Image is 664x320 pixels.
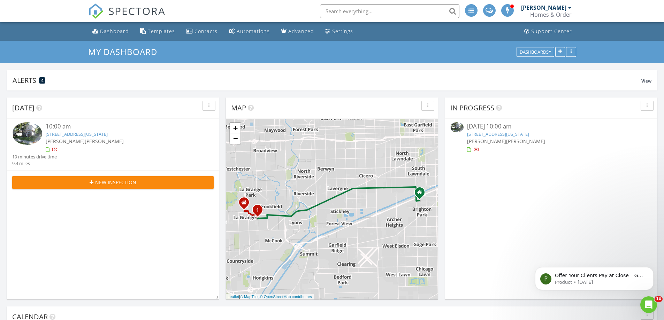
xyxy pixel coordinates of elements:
span: [PERSON_NAME] [506,138,545,145]
a: My Dashboard [88,46,163,57]
div: Support Center [531,28,572,34]
span: SPECTORA [108,3,166,18]
div: 149 Washington Ave, La Grange, IL 60525 [258,210,262,214]
span: [PERSON_NAME] [467,138,506,145]
span: New Inspection [95,179,136,186]
span: 10 [655,296,663,302]
a: 10:00 am [STREET_ADDRESS][US_STATE] [PERSON_NAME][PERSON_NAME] 19 minutes drive time 9.4 miles [12,122,214,167]
iframe: Intercom live chat [640,296,657,313]
a: © MapTiler [240,295,259,299]
a: [DATE] 10:00 am [STREET_ADDRESS][US_STATE] [PERSON_NAME][PERSON_NAME] [450,122,652,153]
a: Advanced [278,25,317,38]
div: Templates [148,28,175,34]
div: 19 minutes drive time [12,154,57,160]
a: © OpenStreetMap contributors [260,295,312,299]
span: View [641,78,651,84]
span: In Progress [450,103,494,112]
a: Contacts [183,25,220,38]
a: Leaflet [228,295,239,299]
span: [PERSON_NAME] [85,138,124,145]
div: 10:00 am [46,122,197,131]
span: Map [231,103,246,112]
i: 1 [256,208,259,213]
iframe: Intercom notifications message [525,252,664,301]
img: 9352798%2Fcover_photos%2FB3HHIukySJNvNt2uliOR%2Fsmall.jpeg [12,122,42,145]
button: Dashboards [517,47,554,57]
a: [STREET_ADDRESS][US_STATE] [46,131,108,137]
button: New Inspection [12,176,214,189]
a: Templates [137,25,178,38]
a: SPECTORA [88,9,166,24]
div: | [226,294,314,300]
div: Dashboards [520,49,551,54]
a: Settings [322,25,356,38]
img: 9352798%2Fcover_photos%2FB3HHIukySJNvNt2uliOR%2Fsmall.jpeg [450,122,464,132]
a: Dashboard [90,25,132,38]
a: Zoom in [230,123,241,133]
span: [DATE] [12,103,35,112]
a: Zoom out [230,133,241,144]
a: Automations (Advanced) [226,25,273,38]
div: Contacts [194,28,217,34]
div: Alerts [13,76,641,85]
input: Search everything... [320,4,459,18]
a: [STREET_ADDRESS][US_STATE] [467,131,529,137]
div: 9.4 miles [12,160,57,167]
div: Settings [332,28,353,34]
div: 302 N Catherine Ave, La Grange Park IL 60526 [244,202,248,206]
div: Homes & Order [530,11,572,18]
span: 4 [41,78,44,83]
div: [PERSON_NAME] [521,4,566,11]
a: Support Center [521,25,575,38]
div: Advanced [288,28,314,34]
div: Dashboard [100,28,129,34]
span: [PERSON_NAME] [46,138,85,145]
div: 3038 w 36th pl, Chicago IL 60632 [420,192,424,196]
img: The Best Home Inspection Software - Spectora [88,3,104,19]
div: Automations [237,28,270,34]
div: [DATE] 10:00 am [467,122,635,131]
